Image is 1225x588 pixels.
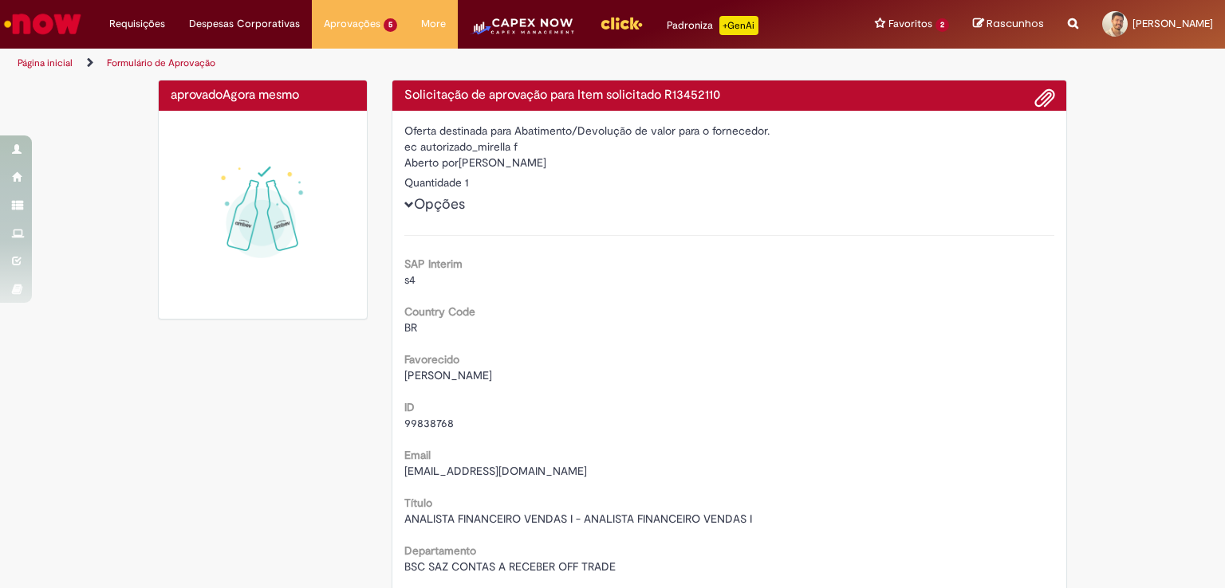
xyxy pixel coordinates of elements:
[987,16,1044,31] span: Rascunhos
[223,87,299,103] span: Agora mesmo
[109,16,165,32] span: Requisições
[404,304,475,319] b: Country Code
[189,16,300,32] span: Despesas Corporativas
[719,16,758,35] p: +GenAi
[935,18,949,32] span: 2
[421,16,446,32] span: More
[404,174,1055,190] div: Quantidade 1
[404,543,476,558] b: Departamento
[404,139,1055,155] div: ec autorizado_mirella f
[470,16,576,48] img: CapexLogo5.png
[404,512,752,526] span: ANALISTA FINANCEIRO VENDAS I - ANALISTA FINANCEIRO VENDAS I
[404,123,1055,139] div: Oferta destinada para Abatimento/Devolução de valor para o fornecedor.
[404,416,454,430] span: 99838768
[107,57,215,69] a: Formulário de Aprovação
[171,88,355,103] h4: aprovado
[404,448,431,462] b: Email
[404,496,432,510] b: Título
[384,18,397,32] span: 5
[888,16,932,32] span: Favoritos
[404,272,416,287] span: s4
[171,123,355,307] img: sucesso_1.gif
[404,155,459,171] label: Aberto por
[973,17,1044,32] a: Rascunhos
[404,352,459,367] b: Favorecido
[2,8,84,40] img: ServiceNow
[404,400,415,414] b: ID
[404,368,492,382] span: [PERSON_NAME]
[600,11,643,35] img: click_logo_yellow_360x200.png
[404,257,463,271] b: SAP Interim
[1132,17,1213,30] span: [PERSON_NAME]
[12,49,805,78] ul: Trilhas de página
[223,87,299,103] time: 27/08/2025 16:05:41
[404,559,616,574] span: BSC SAZ CONTAS A RECEBER OFF TRADE
[404,464,587,478] span: [EMAIL_ADDRESS][DOMAIN_NAME]
[404,320,417,335] span: BR
[667,16,758,35] div: Padroniza
[18,57,73,69] a: Página inicial
[324,16,380,32] span: Aprovações
[404,88,1055,103] h4: Solicitação de aprovação para Item solicitado R13452110
[404,155,1055,174] div: [PERSON_NAME]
